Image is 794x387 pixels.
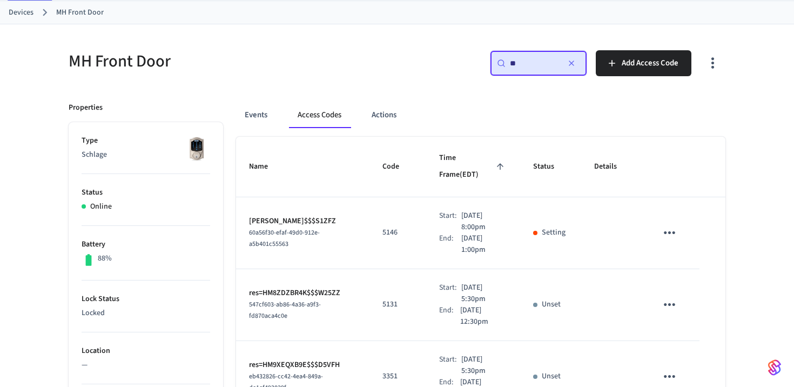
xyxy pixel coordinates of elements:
[542,299,561,310] p: Unset
[533,158,568,175] span: Status
[82,149,210,161] p: Schlage
[382,299,413,310] p: 5131
[461,210,507,233] p: [DATE] 8:00pm
[382,371,413,382] p: 3351
[542,227,566,238] p: Setting
[461,282,507,305] p: [DATE] 5:30pm
[249,300,321,321] span: 547cf603-ab86-4a36-a9f3-fd870aca4c0e
[82,293,210,305] p: Lock Status
[439,233,461,256] div: End:
[236,102,276,128] button: Events
[542,371,561,382] p: Unset
[56,7,104,18] a: MH Front Door
[249,158,282,175] span: Name
[69,102,103,114] p: Properties
[236,102,725,128] div: ant example
[82,308,210,319] p: Locked
[461,233,507,256] p: [DATE] 1:00pm
[82,239,210,250] p: Battery
[439,282,461,305] div: Start:
[82,187,210,198] p: Status
[183,135,210,162] img: Schlage Sense Smart Deadbolt with Camelot Trim, Front
[594,158,631,175] span: Details
[82,135,210,146] p: Type
[82,345,210,357] p: Location
[249,216,356,227] p: [PERSON_NAME]$$$S1ZFZ
[69,50,391,72] h5: MH Front Door
[461,354,507,377] p: [DATE] 5:30pm
[82,359,210,371] p: —
[382,158,413,175] span: Code
[289,102,350,128] button: Access Codes
[98,253,112,264] p: 88%
[249,228,320,249] span: 60a56f30-efaf-49d0-912e-a5b401c55563
[249,359,356,371] p: res=HM9XEQXB9E$$$D5VFH
[596,50,691,76] button: Add Access Code
[439,150,507,184] span: Time Frame(EDT)
[90,201,112,212] p: Online
[768,359,781,376] img: SeamLogoGradient.69752ec5.svg
[439,354,461,377] div: Start:
[622,56,678,70] span: Add Access Code
[439,210,461,233] div: Start:
[382,227,413,238] p: 5146
[439,305,460,328] div: End:
[460,305,507,328] p: [DATE] 12:30pm
[9,7,33,18] a: Devices
[363,102,405,128] button: Actions
[249,288,356,299] p: res=HM8ZDZBR4K$$$W25ZZ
